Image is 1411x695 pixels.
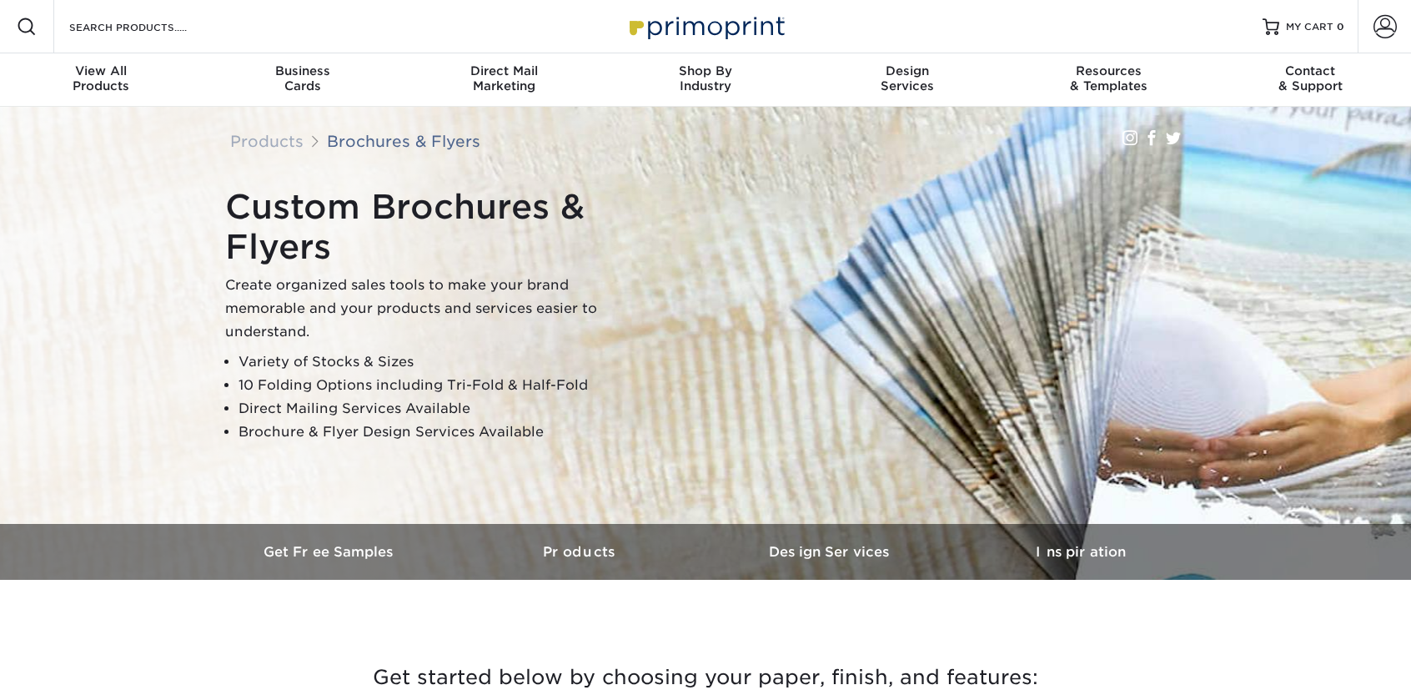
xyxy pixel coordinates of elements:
[403,63,605,93] div: Marketing
[68,17,230,37] input: SEARCH PRODUCTS.....
[230,132,304,150] a: Products
[806,63,1008,78] span: Design
[239,374,642,397] li: 10 Folding Options including Tri-Fold & Half-Fold
[1008,63,1210,93] div: & Templates
[956,544,1206,560] h3: Inspiration
[1008,53,1210,107] a: Resources& Templates
[239,350,642,374] li: Variety of Stocks & Sizes
[403,63,605,78] span: Direct Mail
[1286,20,1333,34] span: MY CART
[1209,53,1411,107] a: Contact& Support
[705,524,956,580] a: Design Services
[605,63,806,78] span: Shop By
[605,53,806,107] a: Shop ByIndustry
[403,53,605,107] a: Direct MailMarketing
[205,544,455,560] h3: Get Free Samples
[202,63,404,78] span: Business
[806,63,1008,93] div: Services
[202,63,404,93] div: Cards
[455,524,705,580] a: Products
[1209,63,1411,93] div: & Support
[455,544,705,560] h3: Products
[956,524,1206,580] a: Inspiration
[225,187,642,267] h1: Custom Brochures & Flyers
[202,53,404,107] a: BusinessCards
[239,397,642,421] li: Direct Mailing Services Available
[605,63,806,93] div: Industry
[806,53,1008,107] a: DesignServices
[622,8,789,44] img: Primoprint
[705,544,956,560] h3: Design Services
[1209,63,1411,78] span: Contact
[327,132,480,150] a: Brochures & Flyers
[1337,21,1344,33] span: 0
[205,524,455,580] a: Get Free Samples
[1008,63,1210,78] span: Resources
[239,421,642,444] li: Brochure & Flyer Design Services Available
[225,274,642,344] p: Create organized sales tools to make your brand memorable and your products and services easier t...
